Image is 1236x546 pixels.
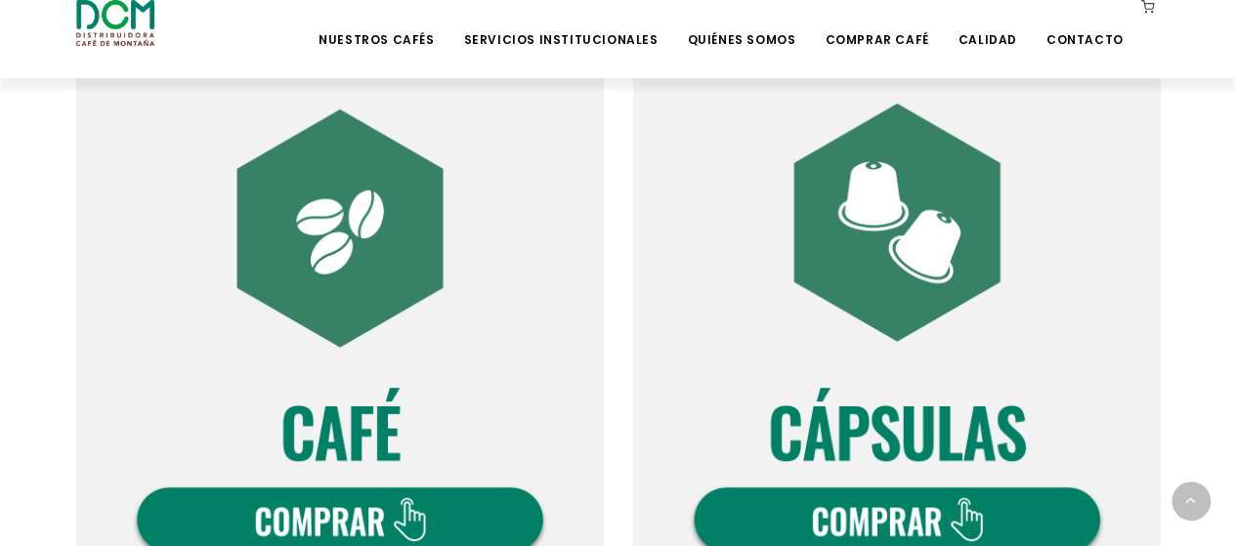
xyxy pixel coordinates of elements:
[813,2,940,48] a: Comprar Café
[946,2,1028,48] a: Calidad
[451,2,669,48] a: Servicios Institucionales
[1035,2,1135,48] a: Contacto
[675,2,807,48] a: Quiénes Somos
[307,2,446,48] a: Nuestros Cafés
